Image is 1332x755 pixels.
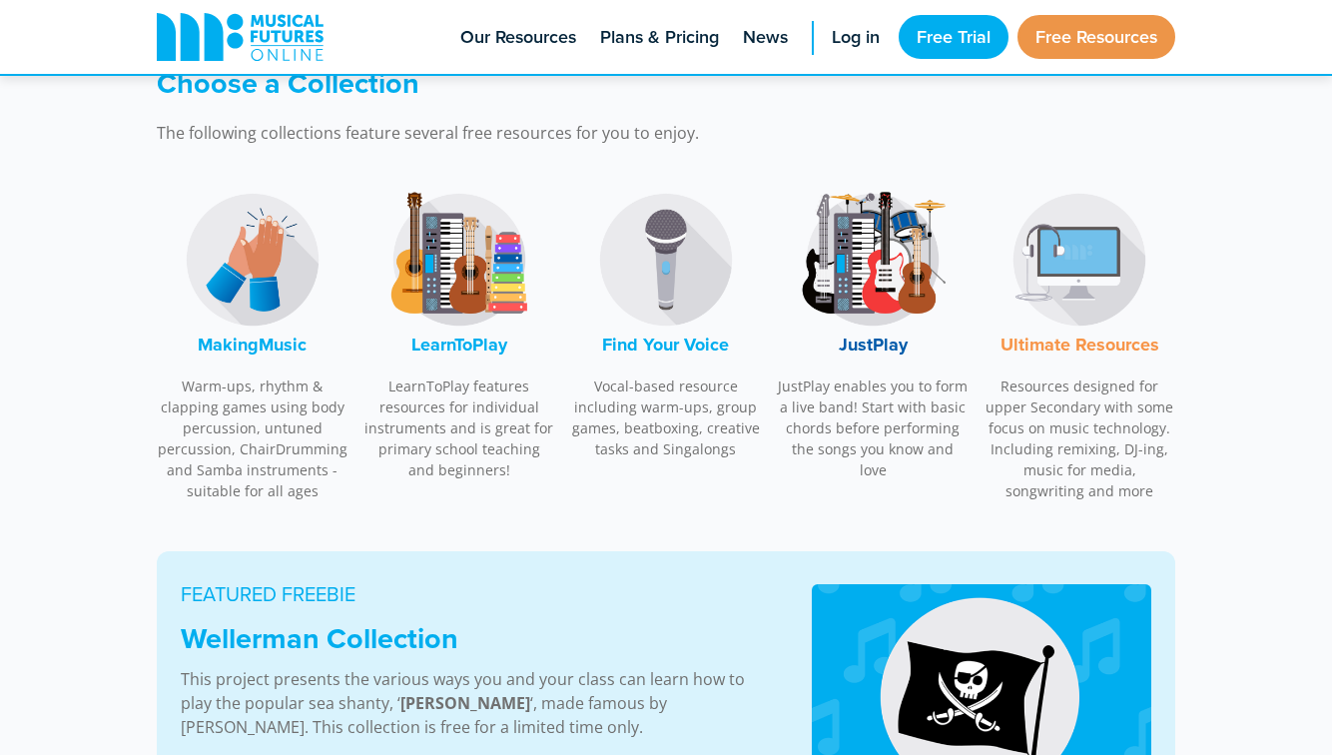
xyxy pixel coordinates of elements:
[591,185,741,335] img: Find Your Voice Logo
[1017,15,1175,59] a: Free Resources
[181,617,458,659] strong: Wellerman Collection
[384,185,534,335] img: LearnToPlay Logo
[178,185,328,335] img: MakingMusic Logo
[460,24,576,51] span: Our Resources
[181,667,763,739] p: This project presents the various ways you and your class can learn how to play the popular sea s...
[363,175,555,491] a: LearnToPlay LogoLearnToPlay LearnToPlay features resources for individual instruments and is grea...
[743,24,788,51] span: News
[181,579,763,609] p: FEATURED FREEBIE
[1000,332,1159,358] font: Ultimate Resources
[157,121,936,145] p: The following collections feature several free resources for you to enjoy.
[832,24,880,51] span: Log in
[157,175,348,512] a: MakingMusic LogoMakingMusic Warm-ups, rhythm & clapping games using body percussion, untuned perc...
[777,376,969,480] p: JustPlay enables you to form a live band! Start with basic chords before performing the songs you...
[777,175,969,491] a: JustPlay LogoJustPlay JustPlay enables you to form a live band! Start with basic chords before pe...
[602,332,729,358] font: Find Your Voice
[198,332,307,358] font: MakingMusic
[899,15,1008,59] a: Free Trial
[363,376,555,480] p: LearnToPlay features resources for individual instruments and is great for primary school teachin...
[411,332,507,358] font: LearnToPlay
[157,66,936,101] h3: Choose a Collection
[570,376,762,459] p: Vocal-based resource including warm-ups, group games, beatboxing, creative tasks and Singalongs
[984,376,1175,501] p: Resources designed for upper Secondary with some focus on music technology. Including remixing, D...
[839,332,908,358] font: JustPlay
[798,185,948,335] img: JustPlay Logo
[400,692,530,714] strong: [PERSON_NAME]
[984,175,1175,512] a: Music Technology LogoUltimate Resources Resources designed for upper Secondary with some focus on...
[570,175,762,470] a: Find Your Voice LogoFind Your Voice Vocal-based resource including warm-ups, group games, beatbox...
[157,376,348,501] p: Warm-ups, rhythm & clapping games using body percussion, untuned percussion, ChairDrumming and Sa...
[1004,185,1154,335] img: Music Technology Logo
[600,24,719,51] span: Plans & Pricing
